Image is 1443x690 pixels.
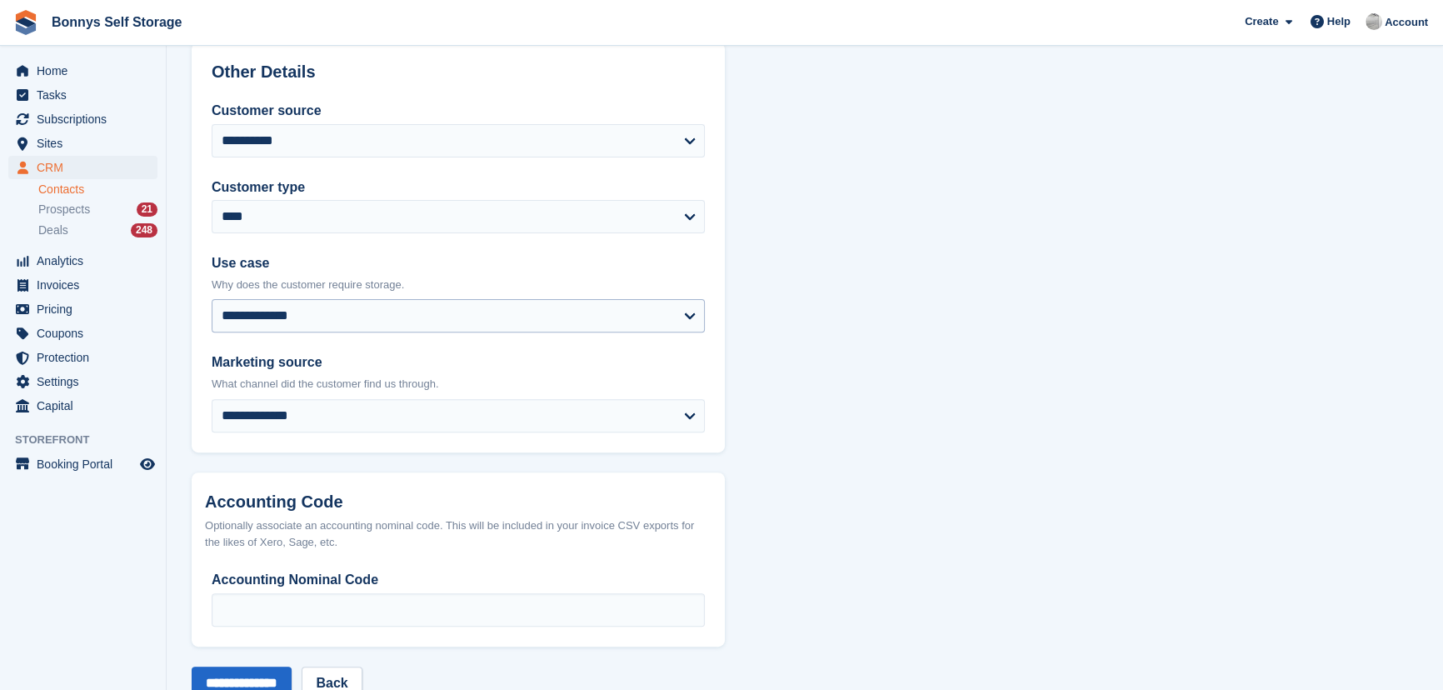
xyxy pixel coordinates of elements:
[37,156,137,179] span: CRM
[212,352,705,372] label: Marketing source
[37,83,137,107] span: Tasks
[37,297,137,321] span: Pricing
[38,222,157,239] a: Deals 248
[8,346,157,369] a: menu
[13,10,38,35] img: stora-icon-8386f47178a22dfd0bd8f6a31ec36ba5ce8667c1dd55bd0f319d3a0aa187defe.svg
[38,202,90,217] span: Prospects
[8,394,157,417] a: menu
[8,132,157,155] a: menu
[137,202,157,217] div: 21
[8,273,157,297] a: menu
[8,107,157,131] a: menu
[38,201,157,218] a: Prospects 21
[37,273,137,297] span: Invoices
[15,432,166,448] span: Storefront
[212,570,705,590] label: Accounting Nominal Code
[1385,14,1428,31] span: Account
[37,346,137,369] span: Protection
[8,59,157,82] a: menu
[45,8,188,36] a: Bonnys Self Storage
[205,492,712,512] h2: Accounting Code
[37,322,137,345] span: Coupons
[8,156,157,179] a: menu
[37,452,137,476] span: Booking Portal
[205,517,712,550] div: Optionally associate an accounting nominal code. This will be included in your invoice CSV export...
[137,454,157,474] a: Preview store
[212,62,705,82] h2: Other Details
[131,223,157,237] div: 248
[212,253,705,273] label: Use case
[37,132,137,155] span: Sites
[37,394,137,417] span: Capital
[212,277,705,293] p: Why does the customer require storage.
[37,59,137,82] span: Home
[37,370,137,393] span: Settings
[8,452,157,476] a: menu
[8,370,157,393] a: menu
[37,107,137,131] span: Subscriptions
[37,249,137,272] span: Analytics
[1245,13,1278,30] span: Create
[8,83,157,107] a: menu
[38,222,68,238] span: Deals
[212,101,705,121] label: Customer source
[212,376,705,392] p: What channel did the customer find us through.
[212,177,705,197] label: Customer type
[8,297,157,321] a: menu
[1327,13,1351,30] span: Help
[8,249,157,272] a: menu
[38,182,157,197] a: Contacts
[1366,13,1382,30] img: James Bonny
[8,322,157,345] a: menu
